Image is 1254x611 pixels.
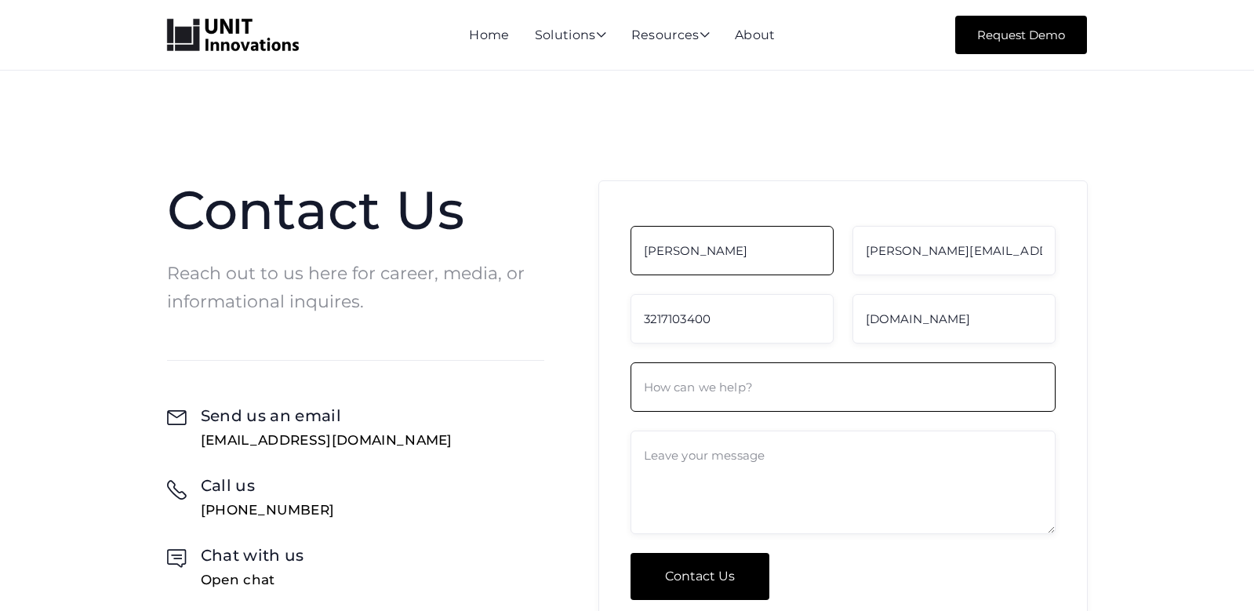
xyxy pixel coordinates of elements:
input: Full Name [631,226,834,275]
span:  [596,28,606,41]
div: [EMAIL_ADDRESS][DOMAIN_NAME] [201,433,453,448]
div:  [167,550,187,587]
span:  [700,28,710,41]
h2: Chat with us [201,544,304,566]
a: home [167,19,299,52]
input: Contact Us [631,553,769,600]
a: Call us[PHONE_NUMBER] [167,475,335,518]
input: Phone Number [631,294,834,344]
div:  [167,480,187,518]
form: Contact Form [631,226,1056,600]
div: [PHONE_NUMBER] [201,503,334,518]
p: Reach out to us here for career, media, or informational inquires. [167,260,544,316]
h2: Send us an email [201,405,453,427]
a: Send us an email[EMAIL_ADDRESS][DOMAIN_NAME] [167,405,453,448]
input: How can we help? [631,362,1056,412]
div: Open chat [201,573,304,587]
a: About [735,27,776,42]
input: Company Name [852,294,1056,344]
h2: Call us [201,475,334,496]
div: Solutions [535,29,606,43]
div: Solutions [535,29,606,43]
div: Resources [631,29,710,43]
a: Home [469,27,509,42]
a: Request Demo [955,16,1087,54]
input: Email Address [852,226,1056,275]
div: Resources [631,29,710,43]
h1: Contact Us [167,180,544,240]
a: Chat with usOpen chat [167,544,304,587]
div:  [167,410,187,448]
